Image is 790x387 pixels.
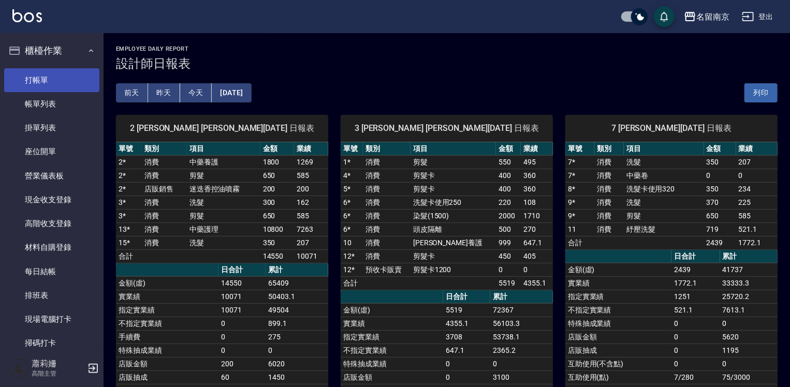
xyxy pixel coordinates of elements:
td: 消費 [142,236,187,249]
td: 店販抽成 [565,344,671,357]
td: 33333.3 [720,276,778,290]
td: 消費 [363,196,410,209]
td: 剪髮卡 [411,249,496,263]
td: 消費 [594,182,624,196]
td: 207 [736,155,778,169]
a: 11 [568,225,576,233]
td: 5620 [720,330,778,344]
td: 0 [218,344,266,357]
td: 剪髮 [624,209,704,222]
td: 消費 [363,236,410,249]
a: 材料自購登錄 [4,235,99,259]
td: 234 [736,182,778,196]
td: 350 [704,182,736,196]
td: 14550 [260,249,295,263]
td: 200 [294,182,328,196]
td: 65409 [266,276,328,290]
a: 高階收支登錄 [4,212,99,235]
td: 999 [496,236,521,249]
td: 金額(虛) [565,263,671,276]
th: 累計 [266,263,328,277]
a: 現金收支登錄 [4,188,99,212]
td: 207 [294,236,328,249]
td: 店販金額 [565,330,671,344]
td: 0 [218,317,266,330]
button: 昨天 [148,83,180,102]
th: 類別 [142,142,187,156]
td: 521.1 [736,222,778,236]
th: 累計 [720,250,778,263]
th: 單號 [116,142,142,156]
td: 特殊抽成業績 [116,344,218,357]
td: 消費 [594,209,624,222]
th: 單號 [341,142,363,156]
td: 162 [294,196,328,209]
a: 排班表 [4,284,99,307]
td: 不指定實業績 [116,317,218,330]
td: 染髮(1500) [411,209,496,222]
td: 56103.3 [490,317,553,330]
td: 500 [496,222,521,236]
th: 金額 [496,142,521,156]
td: 消費 [142,222,187,236]
td: 實業績 [341,317,443,330]
td: 5519 [443,303,490,317]
th: 業績 [521,142,553,156]
th: 業績 [294,142,328,156]
td: 300 [260,196,295,209]
td: 剪髮卡 [411,182,496,196]
td: 350 [704,155,736,169]
td: 剪髮 [187,209,260,222]
td: 特殊抽成業績 [565,317,671,330]
td: 2365.2 [490,344,553,357]
td: 消費 [142,209,187,222]
td: 7613.1 [720,303,778,317]
td: 中藥護理 [187,222,260,236]
td: 消費 [363,182,410,196]
td: 消費 [363,249,410,263]
td: 指定實業績 [565,290,671,303]
td: 650 [260,169,295,182]
td: 合計 [116,249,142,263]
h2: Employee Daily Report [116,46,778,52]
td: 6020 [266,357,328,370]
td: 1772.1 [736,236,778,249]
td: 2439 [704,236,736,249]
th: 項目 [624,142,704,156]
td: 消費 [594,222,624,236]
td: 0 [671,357,720,370]
td: 7/280 [671,370,720,384]
td: 洗髮 [187,196,260,209]
td: 225 [736,196,778,209]
button: save [654,6,675,27]
table: a dense table [565,142,778,250]
td: 108 [521,196,553,209]
td: 0 [671,344,720,357]
td: 200 [260,182,295,196]
td: 75/3000 [720,370,778,384]
button: 名留南京 [680,6,734,27]
td: 450 [496,249,521,263]
td: 店販抽成 [116,370,218,384]
td: 495 [521,155,553,169]
td: 指定實業績 [341,330,443,344]
td: 0 [490,357,553,370]
td: 店販金額 [116,357,218,370]
button: 前天 [116,83,148,102]
th: 日合計 [218,263,266,277]
th: 類別 [594,142,624,156]
td: 1800 [260,155,295,169]
td: 消費 [142,196,187,209]
th: 業績 [736,142,778,156]
td: 實業績 [116,290,218,303]
button: 今天 [180,83,212,102]
td: 53738.1 [490,330,553,344]
td: 消費 [363,169,410,182]
p: 高階主管 [32,369,84,378]
td: 中藥養護 [187,155,260,169]
a: 營業儀表板 [4,164,99,188]
td: 1195 [720,344,778,357]
td: 消費 [594,196,624,209]
a: 掛單列表 [4,116,99,140]
td: 7263 [294,222,328,236]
